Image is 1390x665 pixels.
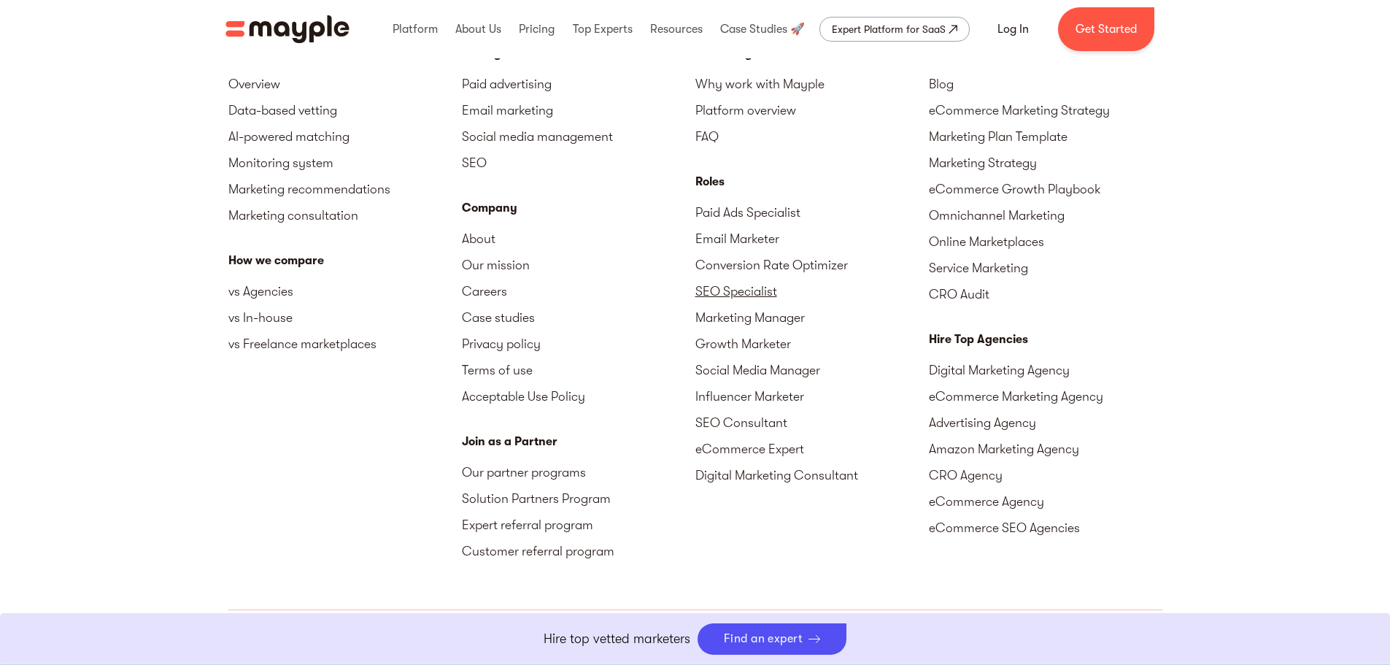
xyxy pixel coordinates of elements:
a: home [225,15,350,43]
a: Service Marketing [929,255,1162,281]
a: Marketing Plan Template [929,123,1162,150]
a: Log In [980,12,1046,47]
div: Roles [695,173,929,191]
a: Customer referral program [462,538,695,564]
a: eCommerce Growth Playbook [929,176,1162,202]
a: Terms of use [462,357,695,383]
a: Why work with Mayple [695,71,929,97]
a: FAQ [695,123,929,150]
a: Digital Marketing Consultant [695,462,929,488]
a: Acceptable Use Policy [462,383,695,410]
div: Expert Platform for SaaS [832,20,946,38]
a: Our mission [462,252,695,278]
a: About [462,226,695,252]
a: Paid Ads Specialist [695,199,929,226]
a: Platform overview [695,97,929,123]
a: eCommerce Expert [695,436,929,462]
a: Monitoring system [228,150,462,176]
a: Advertising Agency [929,410,1162,436]
a: eCommerce Agency [929,488,1162,515]
a: Get Started [1058,7,1154,51]
div: Resources [646,6,706,53]
a: Marketing recommendations [228,176,462,202]
a: Paid advertising [462,71,695,97]
a: Case studies [462,304,695,331]
a: Marketing Manager [695,304,929,331]
a: Conversion Rate Optimizer [695,252,929,278]
iframe: Chat Widget [1127,496,1390,665]
div: Top Experts [569,6,636,53]
a: CRO Audit [929,281,1162,307]
a: Digital Marketing Agency [929,357,1162,383]
a: Omnichannel Marketing [929,202,1162,228]
div: Join as a Partner [462,433,695,450]
a: eCommerce Marketing Agency [929,383,1162,410]
div: Platform [389,6,441,53]
a: Our partner programs [462,459,695,485]
a: Blog [929,71,1162,97]
a: vs In-house [228,304,462,331]
img: Mayple logo [225,15,350,43]
a: Online Marketplaces [929,228,1162,255]
a: Growth Marketer [695,331,929,357]
div: Company [462,199,695,217]
a: Email marketing [462,97,695,123]
a: Solution Partners Program [462,485,695,512]
a: vs Freelance marketplaces [228,331,462,357]
a: Expert referral program [462,512,695,538]
a: Overview [228,71,462,97]
a: Social Media Manager [695,357,929,383]
a: Amazon Marketing Agency [929,436,1162,462]
a: Expert Platform for SaaS [819,17,970,42]
a: SEO Consultant [695,410,929,436]
a: vs Agencies [228,278,462,304]
a: Careers [462,278,695,304]
a: SEO Specialist [695,278,929,304]
a: Marketing consultation [228,202,462,228]
a: eCommerce Marketing Strategy [929,97,1162,123]
a: Email Marketer [695,226,929,252]
a: Marketing Strategy [929,150,1162,176]
a: Data-based vetting [228,97,462,123]
a: eCommerce SEO Agencies [929,515,1162,541]
a: Influencer Marketer [695,383,929,410]
div: How we compare [228,252,462,269]
a: Social media management [462,123,695,150]
a: Privacy policy [462,331,695,357]
div: Pricing [515,6,558,53]
div: Hire Top Agencies [929,331,1162,348]
a: SEO [462,150,695,176]
a: AI-powered matching [228,123,462,150]
div: About Us [452,6,505,53]
a: CRO Agency [929,462,1162,488]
